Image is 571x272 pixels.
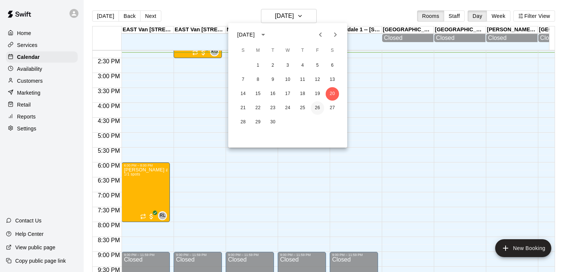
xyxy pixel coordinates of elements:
button: calendar view is open, switch to year view [257,28,270,41]
button: 18 [296,87,309,101]
button: 22 [251,101,265,115]
span: Saturday [326,43,339,58]
button: 17 [281,87,294,101]
span: Monday [251,43,265,58]
button: 1 [251,59,265,72]
button: 8 [251,73,265,86]
button: 24 [281,101,294,115]
button: Next month [328,27,343,42]
span: Friday [311,43,324,58]
button: 3 [281,59,294,72]
button: 12 [311,73,324,86]
div: [DATE] [237,31,255,39]
button: 28 [236,116,250,129]
button: 27 [326,101,339,115]
button: Previous month [313,27,328,42]
span: Wednesday [281,43,294,58]
button: 23 [266,101,280,115]
span: Tuesday [266,43,280,58]
button: 11 [296,73,309,86]
button: 25 [296,101,309,115]
button: 21 [236,101,250,115]
button: 16 [266,87,280,101]
button: 10 [281,73,294,86]
button: 14 [236,87,250,101]
button: 9 [266,73,280,86]
button: 6 [326,59,339,72]
button: 19 [311,87,324,101]
button: 26 [311,101,324,115]
span: Thursday [296,43,309,58]
button: 5 [311,59,324,72]
button: 15 [251,87,265,101]
button: 13 [326,73,339,86]
button: 20 [326,87,339,101]
button: 2 [266,59,280,72]
span: Sunday [236,43,250,58]
button: 29 [251,116,265,129]
button: 4 [296,59,309,72]
button: 30 [266,116,280,129]
button: 7 [236,73,250,86]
